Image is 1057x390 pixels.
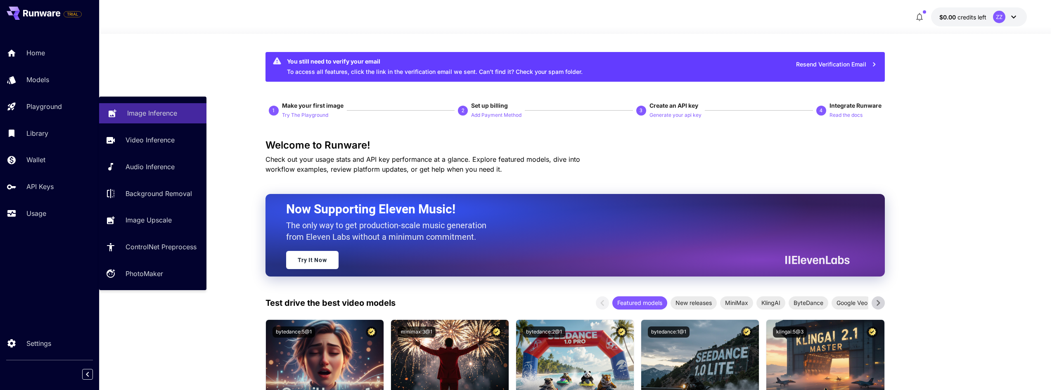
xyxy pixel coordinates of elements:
button: Certified Model – Vetted for best performance and includes a commercial license. [366,326,377,338]
div: To access all features, click the link in the verification email we sent. Can’t find it? Check yo... [287,54,583,79]
div: You still need to verify your email [287,57,583,66]
span: Google Veo [832,298,872,307]
p: The only way to get production-scale music generation from Eleven Labs without a minimum commitment. [286,220,493,243]
a: Audio Inference [99,157,206,177]
p: Image Upscale [126,215,172,225]
div: ZZ [993,11,1005,23]
span: TRIAL [64,11,81,17]
a: Image Upscale [99,210,206,230]
p: Models [26,75,49,85]
button: bytedance:1@1 [648,326,690,338]
p: ControlNet Preprocess [126,242,197,252]
p: Test drive the best video models [265,297,396,309]
span: Set up billing [471,102,508,109]
span: Create an API key [649,102,698,109]
p: Add Payment Method [471,111,521,119]
a: Try It Now [286,251,339,269]
span: New releases [671,298,717,307]
p: Try The Playground [282,111,328,119]
p: PhotoMaker [126,269,163,279]
p: Home [26,48,45,58]
button: Certified Model – Vetted for best performance and includes a commercial license. [741,326,752,338]
p: 1 [272,107,275,114]
span: Check out your usage stats and API key performance at a glance. Explore featured models, dive int... [265,155,580,173]
button: bytedance:2@1 [523,326,565,338]
h2: Now Supporting Eleven Music! [286,201,844,217]
button: Certified Model – Vetted for best performance and includes a commercial license. [491,326,502,338]
p: Generate your api key [649,111,702,119]
span: credits left [957,14,986,21]
button: Certified Model – Vetted for best performance and includes a commercial license. [867,326,878,338]
div: Collapse sidebar [88,367,99,382]
span: MiniMax [720,298,753,307]
span: ByteDance [789,298,828,307]
p: Audio Inference [126,162,175,172]
p: Background Removal [126,189,192,199]
p: 3 [640,107,642,114]
p: Image Inference [127,108,177,118]
span: Integrate Runware [829,102,882,109]
a: PhotoMaker [99,264,206,284]
p: Settings [26,338,51,348]
button: klingai:5@3 [773,326,807,338]
button: bytedance:5@1 [273,326,315,338]
a: Image Inference [99,103,206,123]
p: Library [26,128,48,138]
button: Certified Model – Vetted for best performance and includes a commercial license. [616,326,627,338]
button: Collapse sidebar [82,369,93,380]
span: $0.00 [939,14,957,21]
p: Usage [26,208,46,218]
span: Featured models [612,298,667,307]
button: Resend Verification Email [792,56,882,73]
p: Read the docs [829,111,863,119]
p: 2 [462,107,465,114]
a: ControlNet Preprocess [99,237,206,257]
a: Background Removal [99,183,206,203]
button: minimax:3@1 [398,326,436,338]
p: API Keys [26,182,54,191]
p: Wallet [26,155,45,165]
p: Video Inference [126,135,175,145]
a: Video Inference [99,130,206,150]
span: Add your payment card to enable full platform functionality. [64,9,82,19]
button: $0.00 [931,7,1027,26]
h3: Welcome to Runware! [265,139,885,151]
div: $0.00 [939,13,986,21]
span: KlingAI [756,298,785,307]
p: Playground [26,102,62,111]
span: Make your first image [282,102,344,109]
p: 4 [820,107,822,114]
